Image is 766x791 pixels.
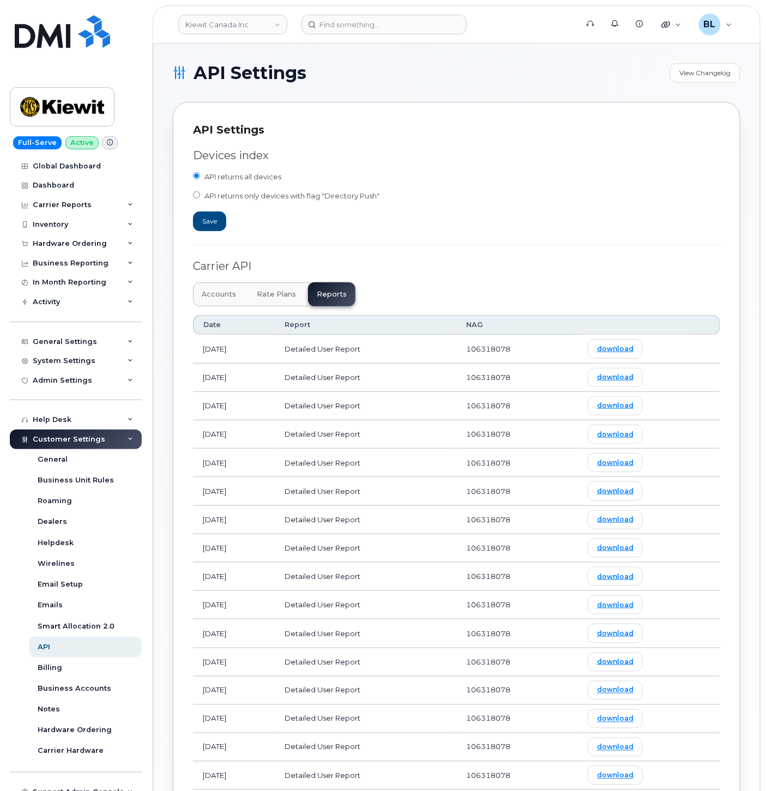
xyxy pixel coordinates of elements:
a: download [588,339,643,358]
a: download [588,624,643,643]
span: API Settings [194,65,306,81]
td: Detailed User Report [275,534,456,563]
td: Detailed User Report [275,506,456,534]
span: API returns only devices with flag "Directory Push" [204,191,379,200]
th: Report [275,315,456,335]
div: API Settings [193,122,720,138]
td: Detailed User Report [275,648,456,677]
td: [DATE] [193,591,275,619]
td: Detailed User Report [275,335,456,363]
a: download [588,738,643,757]
div: Carrier API [193,258,720,274]
td: Detailed User Report [275,591,456,619]
td: 106318078 [456,619,578,648]
td: Detailed User Report [275,392,456,420]
td: 106318078 [456,648,578,677]
input: API returns only devices with flag "Directory Push" [193,191,200,198]
td: [DATE] [193,449,275,477]
td: [DATE] [193,364,275,392]
td: 106318078 [456,534,578,563]
a: download [588,453,643,472]
td: [DATE] [193,392,275,420]
span: API returns all devices [204,172,281,181]
td: 106318078 [456,335,578,363]
a: download [588,595,643,614]
a: download [588,510,643,529]
td: Detailed User Report [275,477,456,505]
button: Save [193,212,226,231]
td: Detailed User Report [275,733,456,762]
a: View Changelog [670,63,740,82]
td: Detailed User Report [275,619,456,648]
a: download [588,539,643,558]
td: Detailed User Report [275,705,456,733]
span: Rate Plans [257,290,296,299]
td: [DATE] [193,733,275,762]
td: [DATE] [193,648,275,677]
iframe: Messenger Launcher [719,744,758,783]
td: [DATE] [193,506,275,534]
td: 106318078 [456,563,578,591]
td: 106318078 [456,733,578,762]
td: [DATE] [193,335,275,363]
div: Devices index [193,148,720,164]
td: 106318078 [456,420,578,449]
td: Detailed User Report [275,449,456,477]
th: NAG [456,315,578,335]
td: 106318078 [456,705,578,733]
a: download [588,425,643,444]
a: download [588,368,643,387]
td: [DATE] [193,762,275,790]
a: download [588,653,643,672]
td: [DATE] [193,677,275,705]
a: download [588,481,643,500]
td: [DATE] [193,705,275,733]
td: 106318078 [456,449,578,477]
a: download [588,709,643,728]
td: 106318078 [456,392,578,420]
td: Detailed User Report [275,563,456,591]
td: [DATE] [193,477,275,505]
td: [DATE] [193,619,275,648]
input: API returns all devices [193,172,200,179]
td: 106318078 [456,506,578,534]
td: [DATE] [193,563,275,591]
td: 106318078 [456,364,578,392]
td: Detailed User Report [275,762,456,790]
td: 106318078 [456,477,578,505]
a: download [588,681,643,700]
a: download [588,396,643,415]
a: download [588,567,643,586]
td: Detailed User Report [275,364,456,392]
td: 106318078 [456,762,578,790]
td: Detailed User Report [275,420,456,449]
td: [DATE] [193,420,275,449]
td: Detailed User Report [275,677,456,705]
td: 106318078 [456,677,578,705]
a: download [588,766,643,785]
td: [DATE] [193,534,275,563]
span: Accounts [202,290,236,299]
th: Date [193,315,275,335]
td: 106318078 [456,591,578,619]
